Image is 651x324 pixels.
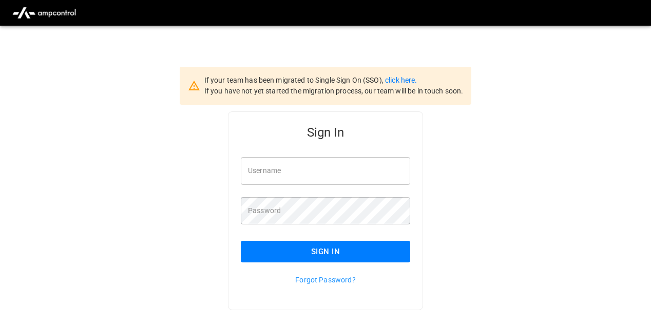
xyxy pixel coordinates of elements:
[385,76,417,84] a: click here.
[8,3,80,23] img: ampcontrol.io logo
[241,275,410,285] p: Forgot Password?
[241,124,410,141] h5: Sign In
[241,241,410,262] button: Sign In
[204,87,464,95] span: If you have not yet started the migration process, our team will be in touch soon.
[204,76,385,84] span: If your team has been migrated to Single Sign On (SSO),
